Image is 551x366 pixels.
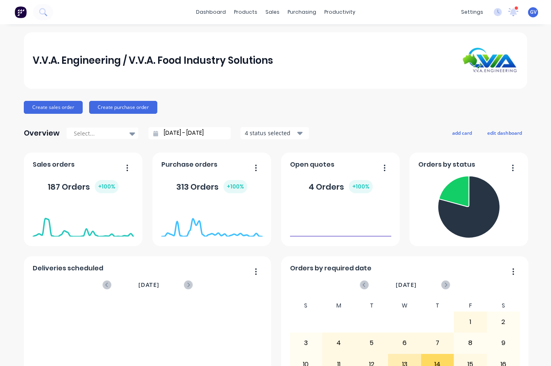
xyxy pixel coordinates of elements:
span: [DATE] [396,280,417,289]
div: 8 [454,333,486,353]
div: W [388,300,421,312]
div: 6 [388,333,421,353]
span: Purchase orders [161,160,217,169]
div: M [322,300,355,312]
button: Create sales order [24,101,83,114]
div: 2 [487,312,520,332]
div: 313 Orders [176,180,247,193]
div: productivity [320,6,359,18]
div: T [355,300,388,312]
div: 5 [356,333,388,353]
div: V.V.A. Engineering / V.V.A. Food Industry Solutions [33,52,273,69]
div: 4 [323,333,355,353]
div: 1 [454,312,486,332]
button: edit dashboard [482,128,527,138]
div: + 100 % [223,180,247,193]
img: V.V.A. Engineering / V.V.A. Food Industry Solutions [462,48,518,73]
div: 4 Orders [309,180,373,193]
div: products [230,6,261,18]
span: GV [530,8,536,16]
span: Orders by status [418,160,475,169]
div: S [290,300,323,312]
button: Create purchase order [89,101,157,114]
div: + 100 % [349,180,373,193]
div: Overview [24,125,60,141]
span: [DATE] [138,280,159,289]
img: Factory [15,6,27,18]
span: Open quotes [290,160,334,169]
span: Deliveries scheduled [33,264,103,273]
span: Sales orders [33,160,75,169]
div: 4 status selected [245,129,296,137]
div: 187 Orders [48,180,119,193]
div: + 100 % [95,180,119,193]
div: sales [261,6,284,18]
a: dashboard [192,6,230,18]
div: 3 [290,333,322,353]
div: T [421,300,454,312]
button: 4 status selected [240,127,309,139]
div: 9 [487,333,520,353]
div: settings [457,6,487,18]
div: S [487,300,520,312]
span: Orders by required date [290,264,372,273]
div: 7 [422,333,454,353]
button: add card [447,128,477,138]
div: purchasing [284,6,320,18]
div: F [454,300,487,312]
